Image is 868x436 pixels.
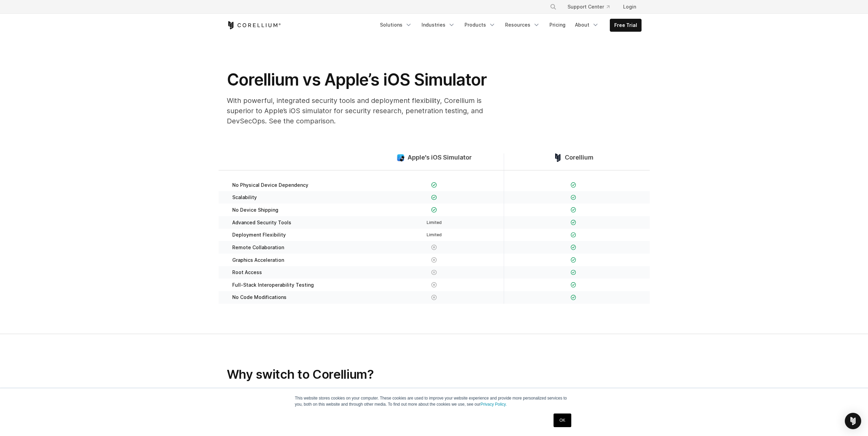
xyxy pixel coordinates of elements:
[408,154,472,162] span: Apple's iOS Simulator
[571,257,576,263] img: Checkmark
[232,282,314,288] span: Full-Stack Interoperability Testing
[431,244,437,250] img: X
[227,70,500,90] h1: Corellium vs Apple’s iOS Simulator
[545,19,570,31] a: Pricing
[396,153,405,162] img: compare_ios-simulator--large
[547,1,559,13] button: Search
[227,95,500,126] p: With powerful, integrated security tools and deployment flexibility, Corellium is superior to App...
[571,182,576,188] img: Checkmark
[232,220,291,226] span: Advanced Security Tools
[232,194,257,200] span: Scalability
[571,295,576,300] img: Checkmark
[232,244,284,251] span: Remote Collaboration
[376,19,642,32] div: Navigation Menu
[232,207,278,213] span: No Device Shipping
[610,19,641,31] a: Free Trial
[427,232,442,237] span: Limited
[227,367,499,382] h2: Why switch to Corellium?
[431,295,437,300] img: X
[232,232,286,238] span: Deployment Flexibility
[481,402,507,407] a: Privacy Policy.
[571,270,576,275] img: Checkmark
[554,414,571,427] a: OK
[571,244,576,250] img: Checkmark
[417,19,459,31] a: Industries
[542,1,642,13] div: Navigation Menu
[232,269,262,275] span: Root Access
[565,154,593,162] span: Corellium
[571,195,576,200] img: Checkmark
[232,182,308,188] span: No Physical Device Dependency
[295,395,573,407] p: This website stores cookies on your computer. These cookies are used to improve your website expe...
[562,1,615,13] a: Support Center
[501,19,544,31] a: Resources
[618,1,642,13] a: Login
[232,294,286,300] span: No Code Modifications
[227,21,281,29] a: Corellium Home
[845,413,861,429] div: Open Intercom Messenger
[431,270,437,275] img: X
[431,207,437,213] img: Checkmark
[376,19,416,31] a: Solutions
[571,282,576,288] img: Checkmark
[460,19,500,31] a: Products
[227,387,499,397] p: Corellium’s virtualization technology changes everything.
[571,19,603,31] a: About
[431,282,437,288] img: X
[431,182,437,188] img: Checkmark
[431,257,437,263] img: X
[571,220,576,225] img: Checkmark
[427,220,442,225] span: Limited
[232,257,284,263] span: Graphics Acceleration
[571,232,576,238] img: Checkmark
[431,195,437,200] img: Checkmark
[571,207,576,213] img: Checkmark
